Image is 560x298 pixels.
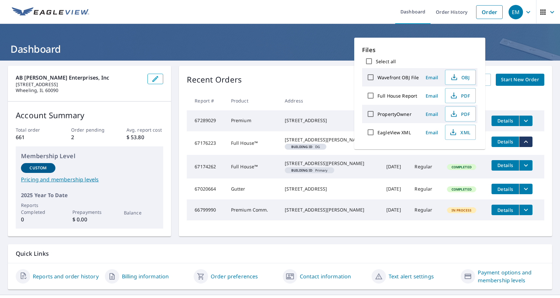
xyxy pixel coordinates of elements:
button: PDF [445,106,476,121]
span: Email [424,111,440,117]
td: 67020664 [187,178,225,199]
a: Start New Order [496,74,544,86]
span: Email [424,93,440,99]
div: [STREET_ADDRESS][PERSON_NAME] [285,207,376,213]
span: Completed [448,187,475,192]
div: EM [509,5,523,19]
span: Details [495,186,515,192]
a: Order preferences [211,272,258,280]
button: detailsBtn-66799990 [492,205,519,215]
button: OBJ [445,70,476,85]
a: Payment options and membership levels [478,269,545,284]
button: detailsBtn-67020664 [492,184,519,194]
button: Email [421,127,442,138]
p: Membership Level [21,152,158,160]
td: Regular [409,178,441,199]
span: Start New Order [501,76,539,84]
button: filesDropdownBtn-67174262 [519,160,532,171]
a: Reports and order history [33,272,99,280]
a: Order [476,5,503,19]
p: Total order [16,126,53,133]
span: Details [495,207,515,213]
div: [STREET_ADDRESS][PERSON_NAME] [285,160,376,167]
p: Reports Completed [21,202,55,215]
th: Report # [187,91,225,110]
button: Email [421,91,442,101]
span: DG [287,145,324,148]
label: Wavefront OBJ File [377,74,419,81]
button: PDF [445,88,476,103]
th: Product [226,91,280,110]
p: Quick Links [16,250,544,258]
button: Email [421,109,442,119]
span: PDF [449,110,470,118]
td: Regular [409,199,441,220]
label: EagleView XML [377,129,411,136]
button: Email [421,72,442,83]
p: Balance [124,209,158,216]
button: detailsBtn-67174262 [492,160,519,171]
p: Wheeling, IL 60090 [16,87,142,93]
button: filesDropdownBtn-67289029 [519,116,532,126]
p: Avg. report cost [126,126,164,133]
td: [DATE] [381,199,410,220]
p: 2025 Year To Date [21,191,158,199]
p: 0 [21,215,55,223]
div: [STREET_ADDRESS][PERSON_NAME] [285,137,376,143]
td: 67289029 [187,110,225,131]
div: [STREET_ADDRESS] [285,186,376,192]
p: AB [PERSON_NAME] Enterprises, Inc [16,74,142,82]
td: Regular [409,155,441,178]
span: Completed [448,165,475,169]
p: Prepayments [72,209,107,215]
button: detailsBtn-67176223 [492,137,519,147]
td: Premium Comm. [226,199,280,220]
span: Details [495,162,515,168]
p: 661 [16,133,53,141]
td: [DATE] [381,178,410,199]
label: Select all [376,58,396,65]
p: [STREET_ADDRESS] [16,82,142,87]
a: Contact information [300,272,351,280]
td: 67174262 [187,155,225,178]
h1: Dashboard [8,42,552,56]
div: [STREET_ADDRESS] [285,117,376,124]
p: Recent Orders [187,74,242,86]
span: XML [449,128,470,136]
p: $ 53.80 [126,133,164,141]
button: XML [445,125,476,140]
td: Full House™ [226,155,280,178]
em: Building ID [291,145,313,148]
span: Email [424,74,440,81]
span: PDF [449,92,470,100]
p: 2 [71,133,108,141]
p: Order pending [71,126,108,133]
button: detailsBtn-67289029 [492,116,519,126]
label: PropertyOwner [377,111,412,117]
a: Text alert settings [389,272,434,280]
span: Email [424,129,440,136]
td: [DATE] [381,155,410,178]
button: filesDropdownBtn-67176223 [519,137,532,147]
td: 67176223 [187,131,225,155]
td: Gutter [226,178,280,199]
em: Building ID [291,169,313,172]
p: Account Summary [16,109,163,121]
p: Custom [29,165,47,171]
span: Details [495,139,515,145]
td: 66799990 [187,199,225,220]
span: In Process [448,208,476,213]
button: filesDropdownBtn-67020664 [519,184,532,194]
span: Primary [287,169,332,172]
img: EV Logo [12,7,89,17]
button: filesDropdownBtn-66799990 [519,205,532,215]
p: Files [362,46,477,54]
th: Address [280,91,381,110]
span: OBJ [449,73,470,81]
td: Full House™ [226,131,280,155]
a: Billing information [122,272,169,280]
a: Pricing and membership levels [21,176,158,183]
label: Full House Report [377,93,417,99]
span: Details [495,118,515,124]
p: $ 0.00 [72,215,107,223]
